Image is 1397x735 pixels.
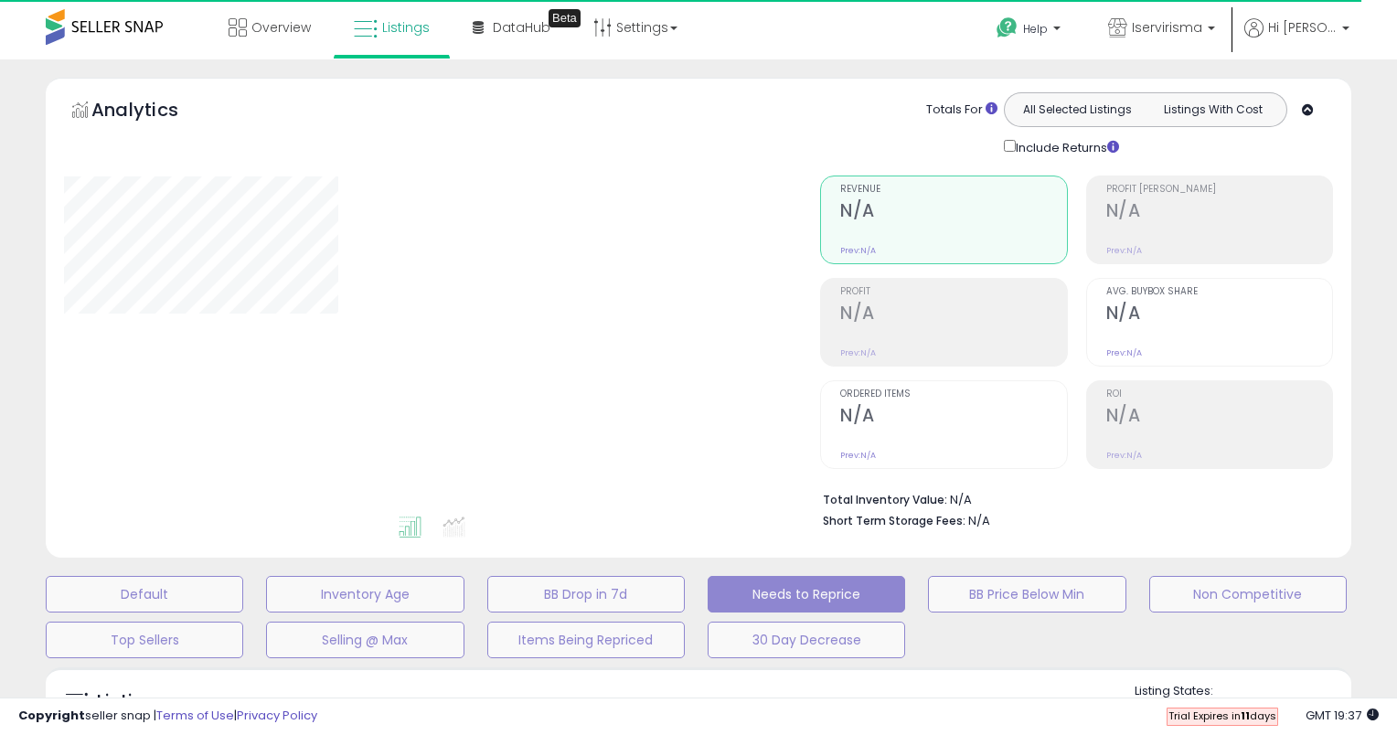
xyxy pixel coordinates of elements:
div: Totals For [926,101,997,119]
h5: Analytics [91,97,214,127]
a: Hi [PERSON_NAME] [1244,18,1349,59]
li: N/A [823,487,1319,509]
div: seller snap | | [18,708,317,725]
span: Listings [382,18,430,37]
button: Selling @ Max [266,622,464,658]
span: ROI [1106,389,1332,399]
strong: Copyright [18,707,85,724]
button: Default [46,576,243,612]
small: Prev: N/A [840,245,876,256]
button: BB Price Below Min [928,576,1125,612]
h2: N/A [1106,200,1332,225]
span: Profit [PERSON_NAME] [1106,185,1332,195]
small: Prev: N/A [840,450,876,461]
i: Get Help [996,16,1018,39]
span: Iservirisma [1132,18,1202,37]
span: N/A [968,512,990,529]
a: Help [982,3,1079,59]
small: Prev: N/A [840,347,876,358]
h2: N/A [1106,405,1332,430]
div: Include Returns [990,136,1141,157]
button: Non Competitive [1149,576,1347,612]
b: Total Inventory Value: [823,492,947,507]
button: All Selected Listings [1009,98,1146,122]
span: Revenue [840,185,1066,195]
button: BB Drop in 7d [487,576,685,612]
button: Items Being Repriced [487,622,685,658]
span: Hi [PERSON_NAME] [1268,18,1337,37]
span: Ordered Items [840,389,1066,399]
small: Prev: N/A [1106,347,1142,358]
span: Profit [840,287,1066,297]
span: Help [1023,21,1048,37]
b: Short Term Storage Fees: [823,513,965,528]
h2: N/A [840,405,1066,430]
button: Listings With Cost [1145,98,1281,122]
h2: N/A [840,303,1066,327]
small: Prev: N/A [1106,450,1142,461]
h2: N/A [840,200,1066,225]
small: Prev: N/A [1106,245,1142,256]
button: Needs to Reprice [708,576,905,612]
button: Top Sellers [46,622,243,658]
div: Tooltip anchor [549,9,581,27]
span: DataHub [493,18,550,37]
h2: N/A [1106,303,1332,327]
span: Overview [251,18,311,37]
button: 30 Day Decrease [708,622,905,658]
span: Avg. Buybox Share [1106,287,1332,297]
button: Inventory Age [266,576,464,612]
